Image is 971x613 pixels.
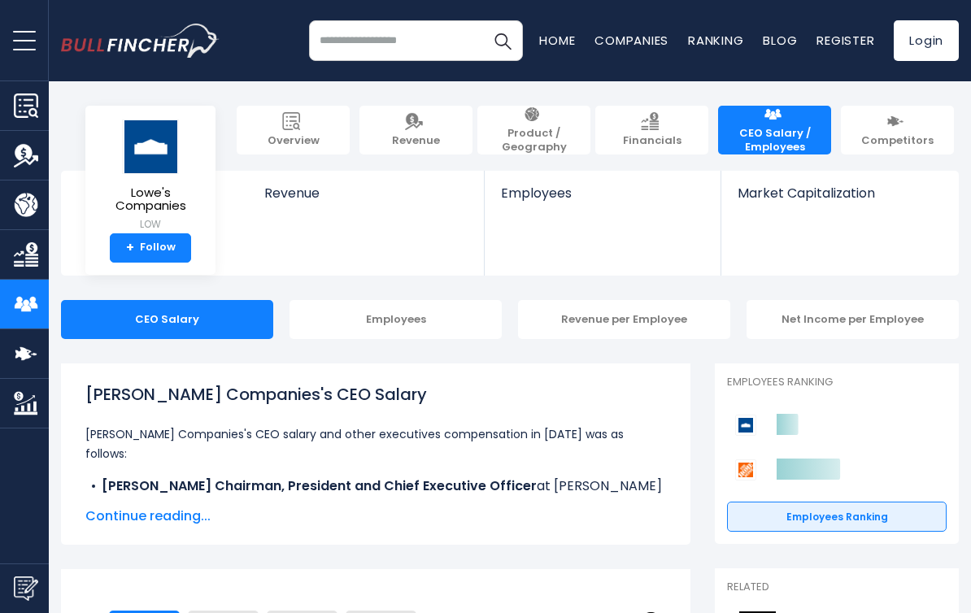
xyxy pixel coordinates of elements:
span: Revenue [392,134,440,148]
a: Ranking [688,32,743,49]
p: Employees Ranking [727,376,947,389]
span: CEO Salary / Employees [726,127,823,154]
span: Market Capitalization [738,185,941,201]
span: Revenue [264,185,468,201]
a: Market Capitalization [721,171,957,228]
div: Employees [290,300,502,339]
strong: + [126,241,134,255]
a: Register [816,32,874,49]
a: Lowe's Companies LOW [98,119,203,233]
div: CEO Salary [61,300,273,339]
a: Companies [594,32,668,49]
a: +Follow [110,233,191,263]
img: bullfincher logo [61,24,220,58]
img: Lowe's Companies competitors logo [735,415,756,436]
a: Blog [763,32,797,49]
a: Product / Geography [477,106,590,154]
a: Financials [595,106,708,154]
span: Overview [268,134,320,148]
span: Continue reading... [85,506,666,526]
small: LOW [98,217,202,232]
span: Financials [623,134,681,148]
a: Revenue [359,106,472,154]
span: Lowe's Companies [98,186,202,213]
button: Search [482,20,523,61]
li: at [PERSON_NAME] Companies, received a total compensation of $20.16 M in [DATE]. [85,476,666,515]
a: Go to homepage [61,24,220,58]
a: CEO Salary / Employees [718,106,831,154]
div: Net Income per Employee [747,300,959,339]
a: Login [894,20,959,61]
span: Competitors [861,134,934,148]
a: Home [539,32,575,49]
div: Revenue per Employee [518,300,730,339]
p: Related [727,580,947,594]
p: [PERSON_NAME] Companies's CEO salary and other executives compensation in [DATE] was as follows: [85,424,666,463]
a: Overview [237,106,350,154]
b: [PERSON_NAME] Chairman, President and Chief Executive Officer [102,476,537,495]
img: Home Depot competitors logo [735,459,756,480]
h1: [PERSON_NAME] Companies's CEO Salary [85,382,666,406]
span: Employees [501,185,703,201]
a: Revenue [248,171,485,228]
a: Employees [485,171,720,228]
a: Employees Ranking [727,502,947,533]
span: Product / Geography [485,127,582,154]
a: Competitors [841,106,954,154]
